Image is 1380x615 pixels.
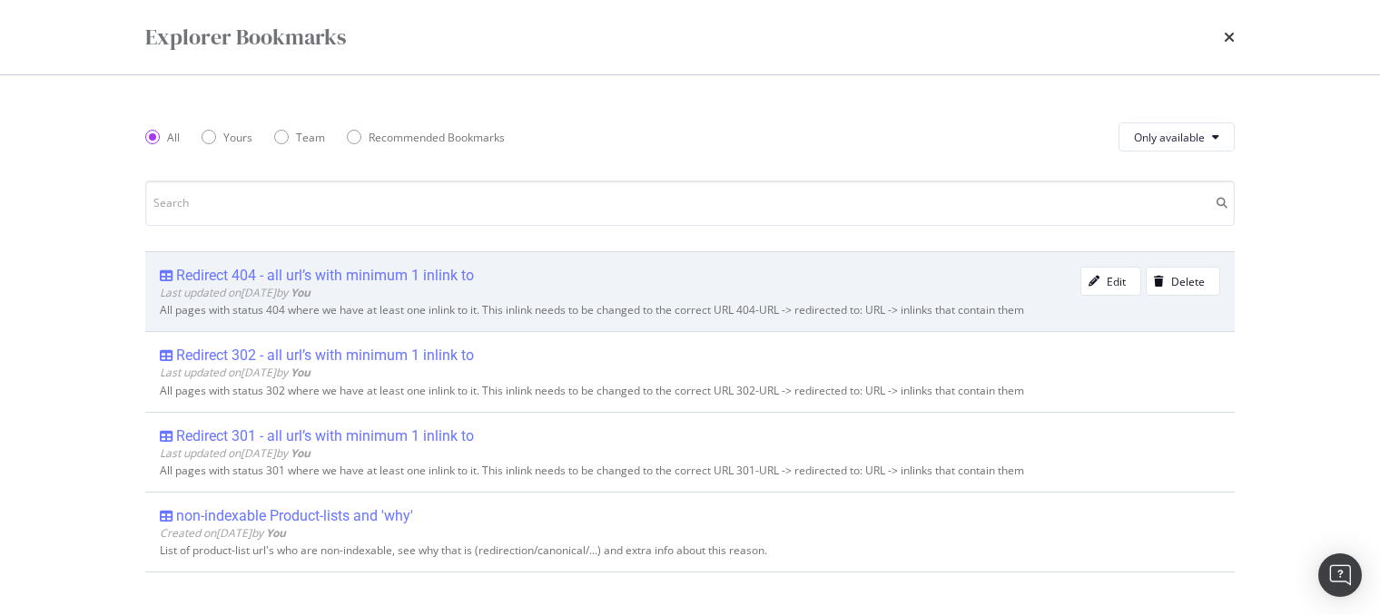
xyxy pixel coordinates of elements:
[160,445,310,461] span: Last updated on [DATE] by
[1224,22,1235,53] div: times
[202,130,252,145] div: Yours
[160,464,1220,477] div: All pages with status 301 where we have at least one inlink to it. This inlink needs to be change...
[1119,122,1235,151] button: Only available
[291,365,310,380] b: You
[145,22,346,53] div: Explorer Bookmarks
[1107,274,1126,289] div: Edit
[167,130,180,145] div: All
[1146,267,1220,296] button: Delete
[145,181,1235,226] input: Search
[1171,274,1205,289] div: Delete
[160,544,1220,557] div: List of product-list url's who are non-indexable, see why that is (redirection/canonical/...) and...
[160,285,310,300] span: Last updated on [DATE] by
[176,347,474,365] div: Redirect 302 - all url’s with minimum 1 inlink to
[176,427,474,445] div: Redirect 301 - all url’s with minimum 1 inlink to
[160,365,310,380] span: Last updated on [DATE] by
[176,507,413,525] div: non-indexable Product-lists and 'why'
[160,525,286,541] span: Created on [DATE] by
[1080,267,1141,296] button: Edit
[369,130,505,145] div: Recommended Bookmarks
[160,385,1220,397] div: All pages with status 302 where we have at least one inlink to it. This inlink needs to be change...
[1134,130,1205,145] span: Only available
[291,285,310,300] b: You
[266,525,286,541] b: You
[160,304,1220,317] div: All pages with status 404 where we have at least one inlink to it. This inlink needs to be change...
[291,445,310,461] b: You
[223,130,252,145] div: Yours
[296,130,325,145] div: Team
[145,130,180,145] div: All
[176,267,474,285] div: Redirect 404 - all url’s with minimum 1 inlink to
[1318,553,1362,597] div: Open Intercom Messenger
[274,130,325,145] div: Team
[347,130,505,145] div: Recommended Bookmarks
